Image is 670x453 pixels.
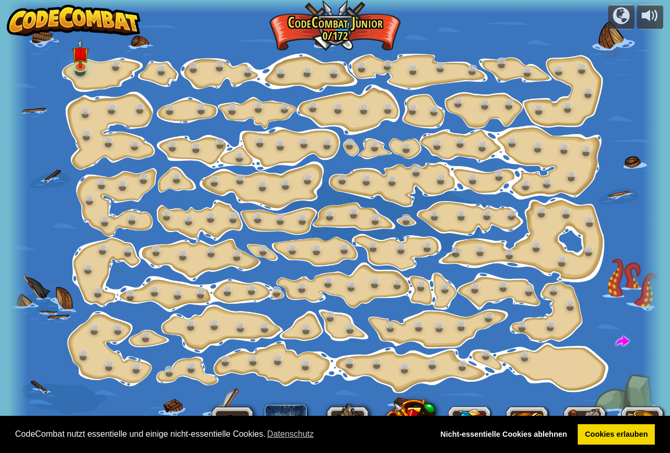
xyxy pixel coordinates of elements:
[637,5,663,29] button: Lautstärke anpassen
[433,424,574,445] a: deny cookies
[72,39,89,68] img: level-banner-unstarted.png
[15,426,425,442] span: CodeCombat nutzt essentielle und einige nicht-essentielle Cookies.
[608,5,634,29] button: Kampagne
[265,426,315,442] a: learn more about cookies
[7,5,141,36] img: CodeCombat - Learn how to code by playing a game
[578,424,655,445] a: allow cookies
